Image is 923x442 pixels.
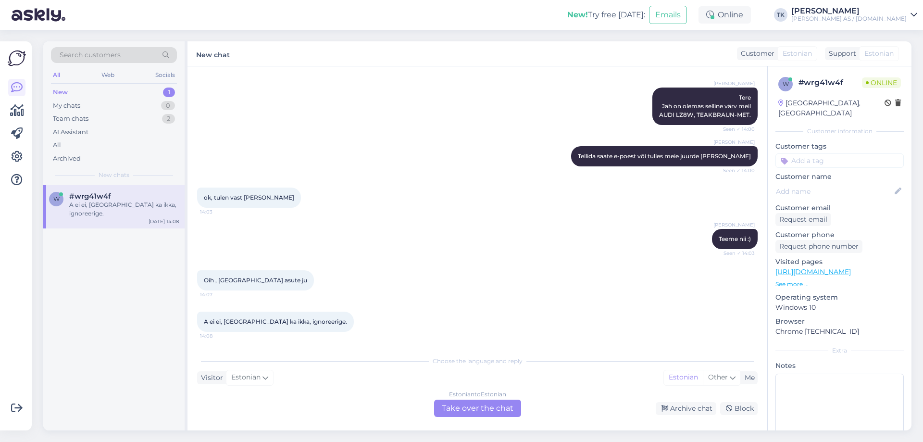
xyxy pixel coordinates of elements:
p: Notes [775,361,904,371]
div: Online [698,6,751,24]
div: Block [720,402,758,415]
span: 14:03 [200,208,236,215]
p: Operating system [775,292,904,303]
span: Estonian [783,49,812,59]
b: New! [567,10,588,19]
span: ok, tulen vast [PERSON_NAME] [204,194,294,201]
span: Estonian [864,49,894,59]
div: My chats [53,101,80,111]
span: New chats [99,171,129,179]
span: [PERSON_NAME] [713,80,755,87]
span: Seen ✓ 14:00 [719,167,755,174]
div: All [53,140,61,150]
div: AI Assistant [53,127,88,137]
span: Seen ✓ 14:00 [719,126,755,133]
span: Tere Jah on olemas selline värv meil AUDI LZ8W, TEAKBRAUN-MET. [659,94,751,118]
div: [DATE] 14:08 [149,218,179,225]
div: TK [774,8,787,22]
span: #wrg41w4f [69,192,111,201]
input: Add name [776,186,893,197]
span: 14:08 [200,332,236,340]
div: Estonian to Estonian [449,390,506,399]
p: Customer phone [775,230,904,240]
div: Request email [775,213,831,226]
div: Archive chat [656,402,716,415]
p: Chrome [TECHNICAL_ID] [775,327,904,337]
div: Estonian [664,370,703,385]
div: A ei ei, [GEOGRAPHIC_DATA] ka ikka, ignoreerige. [69,201,179,218]
span: A ei ei, [GEOGRAPHIC_DATA] ka ikka, ignoreerige. [204,318,347,325]
a: [URL][DOMAIN_NAME] [775,267,851,276]
div: [PERSON_NAME] [791,7,907,15]
p: Customer email [775,203,904,213]
span: Teeme nii :) [719,235,751,242]
div: Take over the chat [434,400,521,417]
span: Tellida saate e-poest või tulles meie juurde [PERSON_NAME] [578,152,751,160]
div: Extra [775,346,904,355]
span: Seen ✓ 14:03 [719,250,755,257]
img: Askly Logo [8,49,26,67]
div: # wrg41w4f [798,77,862,88]
div: Choose the language and reply [197,357,758,366]
div: Web [100,69,116,81]
span: 14:07 [200,291,236,298]
a: [PERSON_NAME][PERSON_NAME] AS / [DOMAIN_NAME] [791,7,917,23]
div: 1 [163,88,175,97]
span: w [783,80,789,88]
span: [PERSON_NAME] [713,221,755,228]
div: Team chats [53,114,88,124]
div: All [51,69,62,81]
p: Browser [775,316,904,327]
p: See more ... [775,280,904,289]
div: [PERSON_NAME] AS / [DOMAIN_NAME] [791,15,907,23]
div: 0 [161,101,175,111]
div: New [53,88,68,97]
span: Other [708,373,728,381]
p: Windows 10 [775,303,904,313]
span: [PERSON_NAME] [713,139,755,146]
span: Online [862,77,901,88]
span: Estonian [231,372,261,383]
div: Me [741,373,755,383]
input: Add a tag [775,153,904,168]
p: Visited pages [775,257,904,267]
div: [GEOGRAPHIC_DATA], [GEOGRAPHIC_DATA] [778,98,885,118]
div: 2 [162,114,175,124]
span: Search customers [60,50,121,60]
button: Emails [649,6,687,24]
span: Oih , [GEOGRAPHIC_DATA] asute ju [204,277,307,284]
label: New chat [196,47,230,60]
div: Archived [53,154,81,164]
div: Visitor [197,373,223,383]
div: Request phone number [775,240,862,253]
div: Customer information [775,127,904,136]
p: Customer tags [775,141,904,152]
div: Customer [737,49,774,59]
span: w [53,195,60,202]
div: Try free [DATE]: [567,9,645,21]
div: Support [825,49,856,59]
div: Socials [153,69,177,81]
p: Customer name [775,172,904,182]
